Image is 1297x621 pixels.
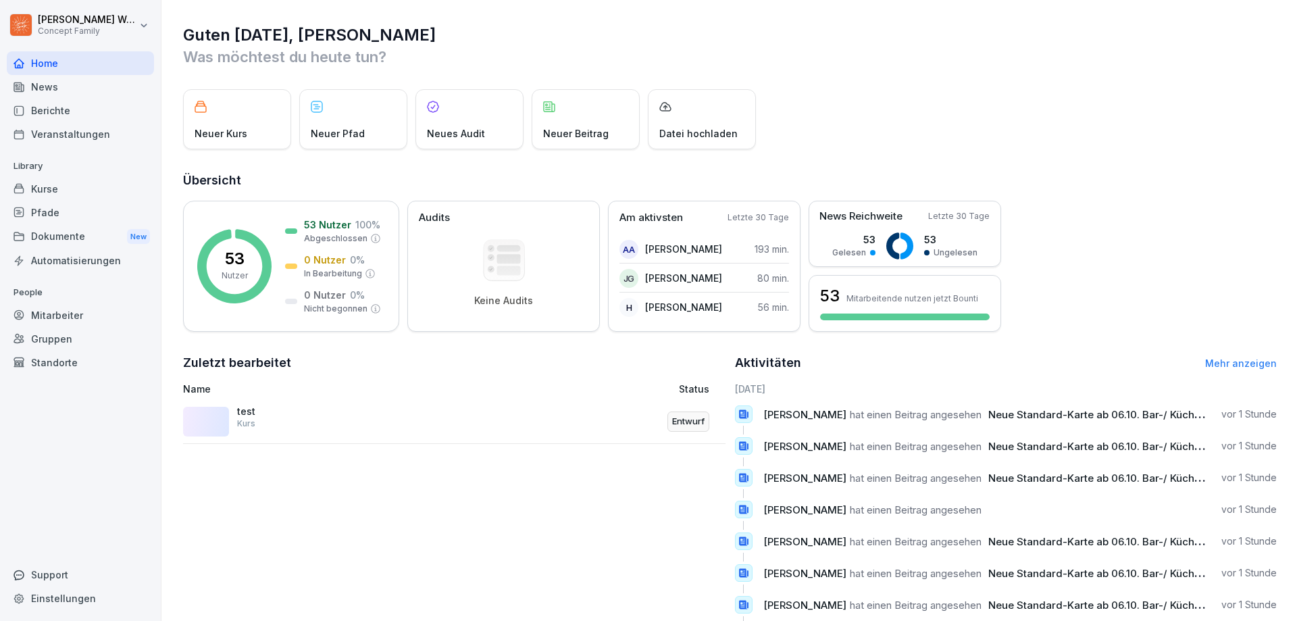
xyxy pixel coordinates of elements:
p: vor 1 Stunde [1221,503,1277,516]
p: Nicht begonnen [304,303,367,315]
p: 0 Nutzer [304,288,346,302]
p: Ungelesen [934,247,977,259]
p: vor 1 Stunde [1221,407,1277,421]
p: Neuer Pfad [311,126,365,141]
span: [PERSON_NAME] [763,535,846,548]
p: 0 % [350,253,365,267]
p: [PERSON_NAME] [645,300,722,314]
div: New [127,229,150,245]
p: vor 1 Stunde [1221,439,1277,453]
p: 193 min. [755,242,789,256]
p: Neuer Beitrag [543,126,609,141]
span: [PERSON_NAME] [763,567,846,580]
p: 53 [225,251,245,267]
p: 53 Nutzer [304,218,351,232]
h2: Übersicht [183,171,1277,190]
p: Am aktivsten [619,210,683,226]
span: [PERSON_NAME] [763,408,846,421]
p: Datei hochladen [659,126,738,141]
a: Standorte [7,351,154,374]
span: hat einen Beitrag angesehen [850,567,982,580]
p: Gelesen [832,247,866,259]
p: Audits [419,210,450,226]
a: Mitarbeiter [7,303,154,327]
span: hat einen Beitrag angesehen [850,408,982,421]
a: testKursEntwurf [183,400,726,444]
a: Home [7,51,154,75]
p: Library [7,155,154,177]
a: Gruppen [7,327,154,351]
p: vor 1 Stunde [1221,598,1277,612]
a: Berichte [7,99,154,122]
p: 56 min. [758,300,789,314]
p: Letzte 30 Tage [728,212,789,224]
p: Abgeschlossen [304,232,367,245]
p: [PERSON_NAME] [645,242,722,256]
p: Keine Audits [474,295,533,307]
p: Name [183,382,523,396]
div: Dokumente [7,224,154,249]
p: 100 % [355,218,380,232]
div: H [619,298,638,317]
span: hat einen Beitrag angesehen [850,472,982,485]
p: News Reichweite [819,209,902,224]
span: [PERSON_NAME] [763,599,846,612]
p: Nutzer [222,270,248,282]
p: 0 Nutzer [304,253,346,267]
h6: [DATE] [735,382,1277,396]
p: Was möchtest du heute tun? [183,46,1277,68]
span: hat einen Beitrag angesehen [850,535,982,548]
p: test [237,405,372,418]
p: [PERSON_NAME] [645,271,722,285]
span: [PERSON_NAME] [763,503,846,516]
p: Neuer Kurs [195,126,247,141]
p: Concept Family [38,26,136,36]
p: vor 1 Stunde [1221,566,1277,580]
span: [PERSON_NAME] [763,472,846,485]
p: Entwurf [672,415,705,428]
h2: Aktivitäten [735,353,801,372]
a: Mehr anzeigen [1205,357,1277,369]
p: [PERSON_NAME] Weichsel [38,14,136,26]
p: 0 % [350,288,365,302]
p: vor 1 Stunde [1221,471,1277,485]
p: 53 [924,232,977,247]
p: Status [679,382,709,396]
a: Pfade [7,201,154,224]
a: Automatisierungen [7,249,154,272]
div: AA [619,240,638,259]
div: JG [619,269,638,288]
h1: Guten [DATE], [PERSON_NAME] [183,24,1277,46]
a: Einstellungen [7,587,154,610]
p: 80 min. [757,271,789,285]
p: In Bearbeitung [304,268,362,280]
span: [PERSON_NAME] [763,440,846,453]
h2: Zuletzt bearbeitet [183,353,726,372]
span: hat einen Beitrag angesehen [850,599,982,612]
a: Veranstaltungen [7,122,154,146]
p: Mitarbeitende nutzen jetzt Bounti [846,293,978,303]
div: Support [7,563,154,587]
p: Letzte 30 Tage [928,210,990,222]
span: hat einen Beitrag angesehen [850,440,982,453]
p: vor 1 Stunde [1221,535,1277,548]
h3: 53 [820,284,840,307]
a: News [7,75,154,99]
a: DokumenteNew [7,224,154,249]
a: Kurse [7,177,154,201]
p: Neues Audit [427,126,485,141]
p: 53 [832,232,875,247]
span: hat einen Beitrag angesehen [850,503,982,516]
p: People [7,282,154,303]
